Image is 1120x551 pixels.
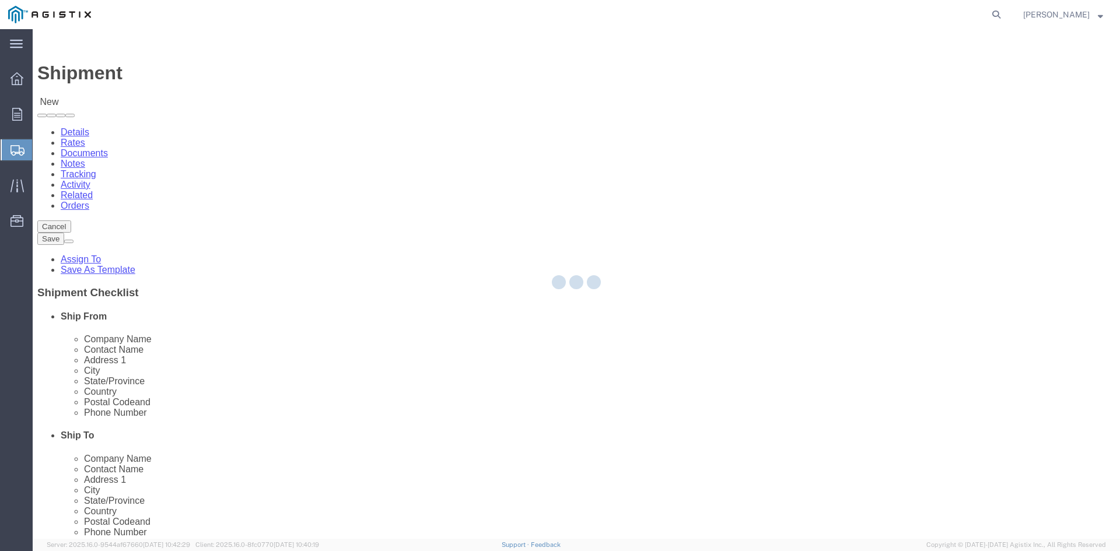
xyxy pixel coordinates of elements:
span: Amanda Brown [1023,8,1090,21]
span: Copyright © [DATE]-[DATE] Agistix Inc., All Rights Reserved [926,540,1106,550]
a: Support [502,541,531,548]
a: Feedback [531,541,561,548]
span: [DATE] 10:40:19 [274,541,319,548]
span: Client: 2025.16.0-8fc0770 [195,541,319,548]
span: [DATE] 10:42:29 [143,541,190,548]
span: Server: 2025.16.0-9544af67660 [47,541,190,548]
img: logo [8,6,91,23]
button: [PERSON_NAME] [1023,8,1104,22]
